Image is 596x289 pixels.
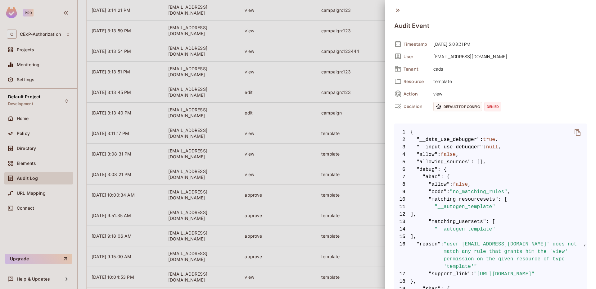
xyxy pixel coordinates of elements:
[394,151,410,158] span: 4
[507,188,510,196] span: ,
[495,136,498,143] span: ,
[404,54,428,59] span: User
[498,143,501,151] span: ,
[444,240,584,270] span: "user [EMAIL_ADDRESS][DOMAIN_NAME]' does not match any rule that grants him the 'view' permission...
[394,203,410,211] span: 11
[394,278,587,285] span: },
[570,125,585,140] button: delete
[485,102,501,111] span: denied
[441,151,456,158] span: false
[394,211,410,218] span: 12
[394,22,429,30] h4: Audit Event
[394,278,410,285] span: 18
[450,188,507,196] span: "no_matching_rules"
[394,158,410,166] span: 5
[441,173,450,181] span: : {
[429,196,498,203] span: "matching_resourcesets"
[474,270,535,278] span: "[URL][DOMAIN_NAME]"
[417,158,471,166] span: "allowing_sources"
[450,181,453,188] span: :
[417,136,480,143] span: "__data_use_debugger"
[394,196,410,203] span: 10
[498,196,507,203] span: : [
[429,218,486,226] span: "matching_usersets"
[438,166,447,173] span: : {
[394,166,410,173] span: 6
[394,226,410,233] span: 14
[483,136,495,143] span: true
[430,65,587,72] span: cads
[404,41,428,47] span: Timestamp
[422,173,441,181] span: "abac"
[429,181,450,188] span: "allow"
[394,188,410,196] span: 9
[483,143,486,151] span: :
[430,77,587,85] span: template
[394,218,410,226] span: 13
[417,143,483,151] span: "__input_use_debugger"
[438,151,441,158] span: :
[394,181,410,188] span: 8
[410,128,413,136] span: {
[394,173,410,181] span: 7
[417,166,438,173] span: "debug"
[433,102,482,111] span: Default PDP config
[394,128,410,136] span: 1
[480,136,483,143] span: :
[471,270,474,278] span: :
[468,181,471,188] span: ,
[404,103,428,109] span: Decision
[394,240,410,270] span: 16
[486,218,495,226] span: : [
[429,188,447,196] span: "code"
[447,188,450,196] span: :
[584,240,587,270] span: ,
[430,40,587,48] span: [DATE] 3:08:31 PM
[416,240,440,270] span: "reason"
[430,53,587,60] span: [EMAIL_ADDRESS][DOMAIN_NAME]
[404,91,428,97] span: Action
[394,136,410,143] span: 2
[404,66,428,72] span: Tenant
[417,151,438,158] span: "allow"
[435,226,495,233] span: "__autogen_template"
[394,143,410,151] span: 3
[394,233,410,240] span: 15
[404,78,428,84] span: Resource
[486,143,498,151] span: null
[394,270,410,278] span: 17
[471,158,486,166] span: : [],
[456,151,459,158] span: ,
[440,240,444,270] span: :
[435,203,495,211] span: "__autogen_template"
[394,211,587,218] span: ],
[394,233,587,240] span: ],
[453,181,468,188] span: false
[430,90,587,97] span: view
[429,270,471,278] span: "support_link"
